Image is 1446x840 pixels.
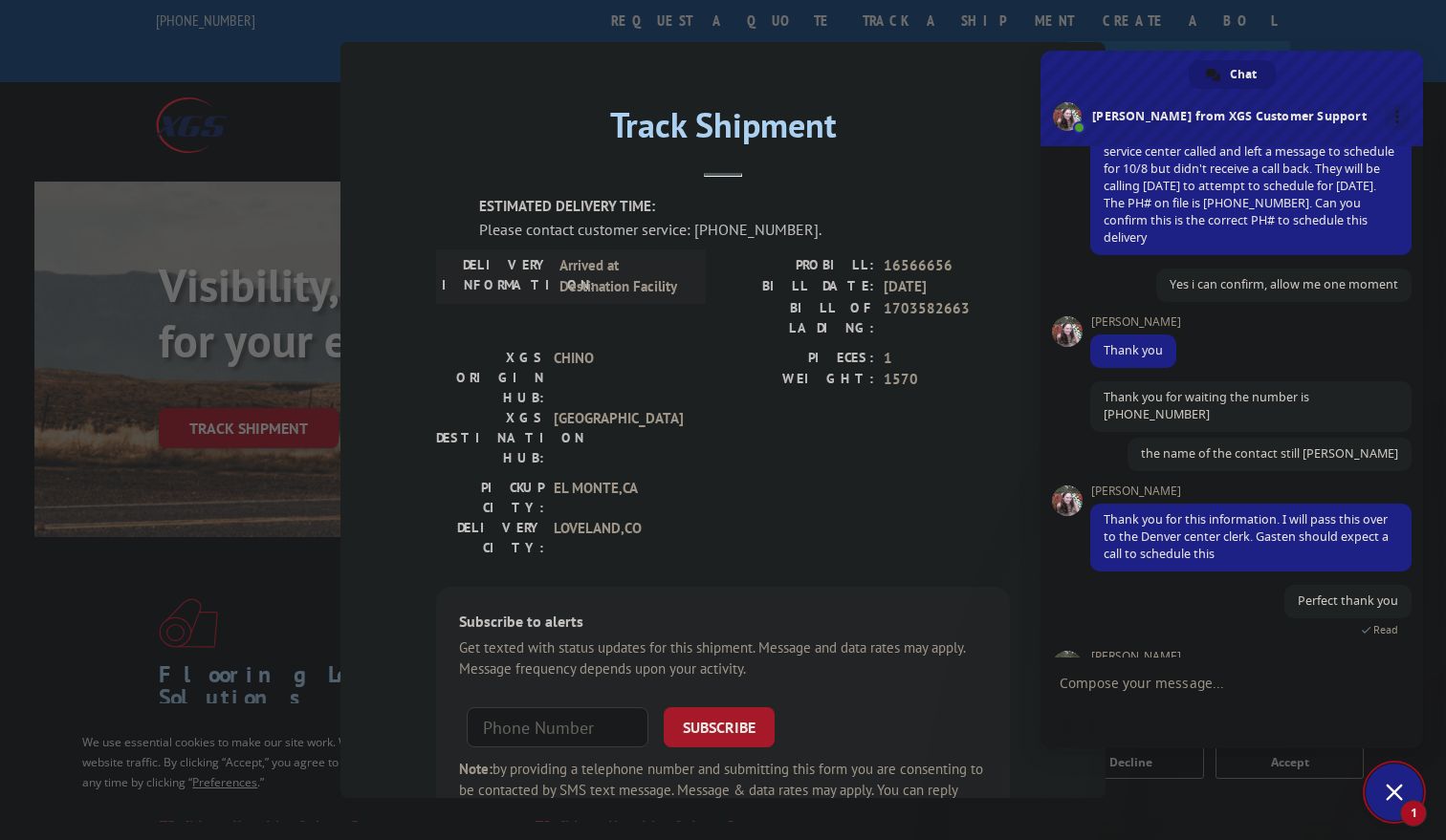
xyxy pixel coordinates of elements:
label: DELIVERY CITY: [436,518,544,558]
span: 1 [884,348,1010,370]
span: EL MONTE , CA [554,478,683,518]
h2: Track Shipment [436,112,1010,148]
span: Thank you for waiting the number is [PHONE_NUMBER] [1104,389,1309,422]
div: Please contact customer service: [PHONE_NUMBER]. [479,218,1010,241]
label: PIECES: [723,348,874,370]
span: Chat [1230,60,1257,89]
span: Thank you for this information. I will pass this over to the Denver center clerk. Gasten should e... [1104,511,1389,562]
span: 16566656 [884,255,1010,277]
label: DELIVERY INFORMATION: [442,255,550,298]
span: 1 [1400,800,1427,827]
span: [DATE] [884,276,1010,298]
span: [PERSON_NAME] [1090,315,1181,329]
span: Audio message [1109,720,1125,735]
label: XGS ORIGIN HUB: [436,348,544,408]
span: CHINO [554,348,683,408]
label: WEIGHT: [723,369,874,391]
span: This shipment requires an appointment and our service center called and left a message to schedul... [1104,126,1394,246]
span: Arrived at Destination Facility [559,255,689,298]
label: PROBILL: [723,255,874,277]
span: [PERSON_NAME] [1090,650,1412,663]
div: Close chat [1366,764,1423,821]
label: PICKUP CITY: [436,478,544,518]
div: Subscribe to alerts [459,610,987,637]
span: Read [1373,623,1398,636]
span: Send a file [1084,720,1100,735]
button: SUBSCRIBE [664,707,775,747]
div: Chat [1189,60,1276,89]
span: [GEOGRAPHIC_DATA] [554,408,683,468]
span: Perfect thank you [1298,592,1398,609]
textarea: Compose your message... [1060,675,1362,692]
span: Thank you [1104,342,1163,358]
span: [PERSON_NAME] [1090,485,1412,498]
span: Yes i can confirm, allow me one moment [1170,276,1398,292]
label: XGS DESTINATION HUB: [436,408,544,468]
span: LOVELAND , CO [554,518,683,558]
span: 1570 [884,369,1010,391]
span: the name of the contact still [PERSON_NAME] [1141,445,1398,462]
strong: Note: [459,760,493,778]
label: ESTIMATED DELIVERY TIME: [479,196,1010,218]
span: 1703582663 [884,298,1010,338]
label: BILL OF LADING: [723,298,874,338]
input: Phone Number [467,707,648,747]
span: Insert an emoji [1060,720,1075,735]
div: More channels [1385,104,1411,130]
div: Get texted with status updates for this shipment. Message and data rates may apply. Message frequ... [459,637,987,680]
div: by providing a telephone number and submitting this form you are consenting to be contacted by SM... [459,759,987,824]
label: BILL DATE: [723,276,874,298]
